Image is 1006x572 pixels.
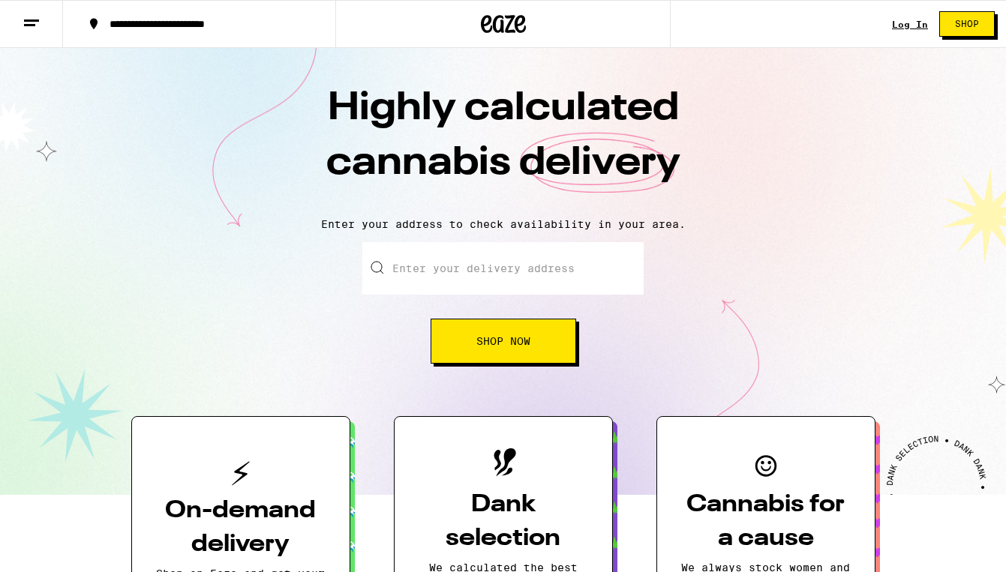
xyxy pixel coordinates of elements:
p: Enter your address to check availability in your area. [15,218,991,230]
span: Shop [955,19,979,28]
h3: Cannabis for a cause [681,488,851,556]
a: Log In [892,19,928,29]
h3: On-demand delivery [156,494,326,562]
a: Shop [928,11,1006,37]
button: Shop Now [431,319,576,364]
button: Shop [939,11,995,37]
input: Enter your delivery address [362,242,644,295]
span: Shop Now [476,336,530,346]
h1: Highly calculated cannabis delivery [241,82,766,206]
h3: Dank selection [419,488,588,556]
